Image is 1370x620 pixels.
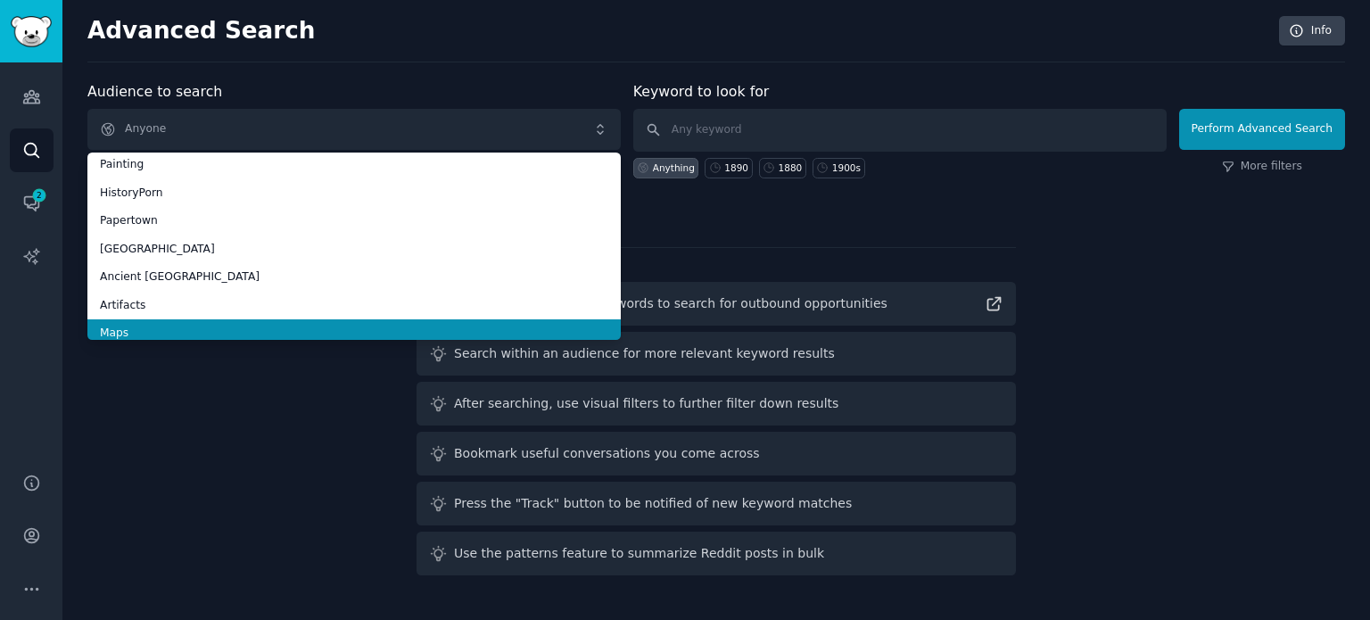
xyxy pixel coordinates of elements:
span: 2 [31,189,47,202]
label: Keyword to look for [633,83,770,100]
span: Painting [100,157,608,173]
div: 1890 [724,161,748,174]
span: [GEOGRAPHIC_DATA] [100,242,608,258]
a: Info [1279,16,1345,46]
div: 1880 [779,161,803,174]
div: Read guide on helpful keywords to search for outbound opportunities [454,294,887,313]
a: 2 [10,181,54,225]
a: More filters [1222,159,1302,175]
h2: Advanced Search [87,17,1269,45]
label: Audience to search [87,83,222,100]
div: Press the "Track" button to be notified of new keyword matches [454,494,852,513]
div: Bookmark useful conversations you come across [454,444,760,463]
div: Search within an audience for more relevant keyword results [454,344,835,363]
span: Maps [100,326,608,342]
span: Ancient [GEOGRAPHIC_DATA] [100,269,608,285]
span: Papertown [100,213,608,229]
span: HistoryPorn [100,186,608,202]
ul: Anyone [87,153,621,340]
img: GummySearch logo [11,16,52,47]
button: Perform Advanced Search [1179,109,1345,150]
div: Anything [653,161,695,174]
input: Any keyword [633,109,1167,152]
div: 1900s [832,161,861,174]
span: Artifacts [100,298,608,314]
div: After searching, use visual filters to further filter down results [454,394,838,413]
div: Use the patterns feature to summarize Reddit posts in bulk [454,544,824,563]
button: Anyone [87,109,621,150]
